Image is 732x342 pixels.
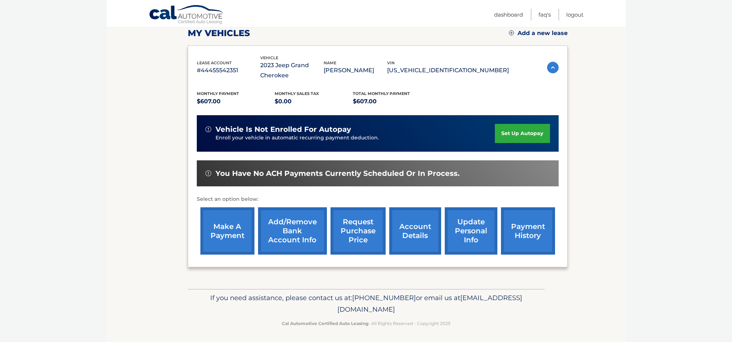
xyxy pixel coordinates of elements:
[501,207,555,255] a: payment history
[324,65,387,75] p: [PERSON_NAME]
[188,28,250,39] h2: my vehicles
[352,294,416,302] span: [PHONE_NUMBER]
[445,207,497,255] a: update personal info
[205,170,211,176] img: alert-white.svg
[275,91,319,96] span: Monthly sales Tax
[387,65,509,75] p: [US_VEHICLE_IDENTIFICATION_NUMBER]
[205,126,211,132] img: alert-white.svg
[353,96,431,107] p: $607.00
[566,9,584,21] a: Logout
[197,60,232,65] span: lease account
[197,195,559,204] p: Select an option below:
[547,62,559,73] img: accordion-active.svg
[197,91,239,96] span: Monthly Payment
[324,60,336,65] span: name
[197,96,275,107] p: $607.00
[216,134,495,142] p: Enroll your vehicle in automatic recurring payment deduction.
[509,30,568,37] a: Add a new lease
[387,60,395,65] span: vin
[149,5,225,26] a: Cal Automotive
[330,207,386,255] a: request purchase price
[216,125,351,134] span: vehicle is not enrolled for autopay
[260,55,278,60] span: vehicle
[389,207,441,255] a: account details
[192,320,540,327] p: - All Rights Reserved - Copyright 2025
[216,169,460,178] span: You have no ACH payments currently scheduled or in process.
[200,207,254,255] a: make a payment
[282,321,368,326] strong: Cal Automotive Certified Auto Leasing
[197,65,260,75] p: #44455542351
[353,91,410,96] span: Total Monthly Payment
[495,124,550,143] a: set up autopay
[258,207,327,255] a: Add/Remove bank account info
[509,30,514,35] img: add.svg
[260,60,324,81] p: 2023 Jeep Grand Cherokee
[494,9,523,21] a: Dashboard
[192,292,540,315] p: If you need assistance, please contact us at: or email us at
[337,294,522,313] span: [EMAIL_ADDRESS][DOMAIN_NAME]
[538,9,551,21] a: FAQ's
[275,96,353,107] p: $0.00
